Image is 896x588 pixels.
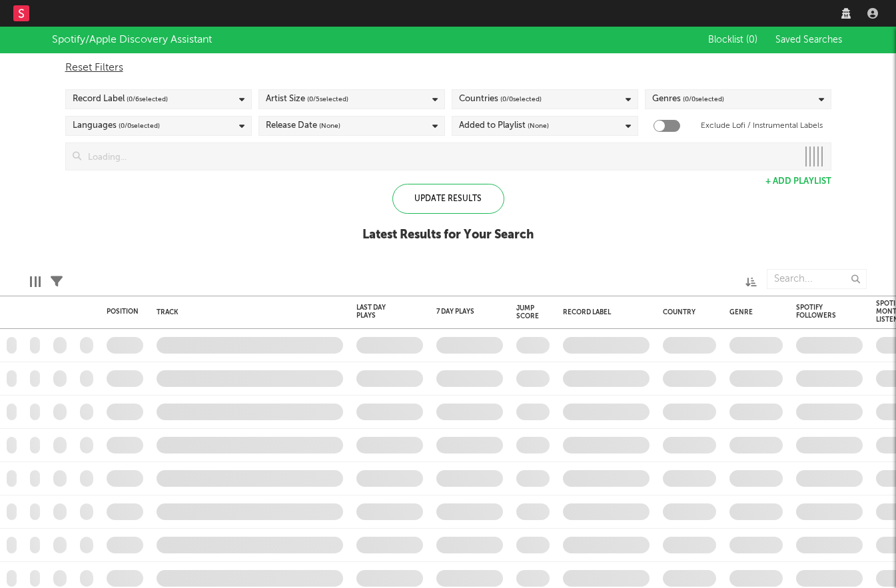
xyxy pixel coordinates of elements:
[563,308,643,316] div: Record Label
[73,91,168,107] div: Record Label
[157,308,336,316] div: Track
[65,60,831,76] div: Reset Filters
[52,32,212,48] div: Spotify/Apple Discovery Assistant
[771,35,845,45] button: Saved Searches
[30,262,41,301] div: Edit Columns
[307,91,348,107] span: ( 0 / 5 selected)
[392,184,504,214] div: Update Results
[266,91,348,107] div: Artist Size
[775,35,845,45] span: Saved Searches
[362,227,534,243] div: Latest Results for Your Search
[51,262,63,301] div: Filters
[436,308,483,316] div: 7 Day Plays
[107,308,139,316] div: Position
[729,308,776,316] div: Genre
[746,35,757,45] span: ( 0 )
[81,143,797,170] input: Loading...
[767,269,867,289] input: Search...
[319,118,340,134] span: (None)
[796,304,843,320] div: Spotify Followers
[683,91,724,107] span: ( 0 / 0 selected)
[528,118,549,134] span: (None)
[765,177,831,186] button: + Add Playlist
[127,91,168,107] span: ( 0 / 6 selected)
[708,35,757,45] span: Blocklist
[73,118,160,134] div: Languages
[500,91,542,107] span: ( 0 / 0 selected)
[119,118,160,134] span: ( 0 / 0 selected)
[356,304,403,320] div: Last Day Plays
[663,308,709,316] div: Country
[459,118,549,134] div: Added to Playlist
[459,91,542,107] div: Countries
[266,118,340,134] div: Release Date
[701,118,823,134] label: Exclude Lofi / Instrumental Labels
[516,304,539,320] div: Jump Score
[652,91,724,107] div: Genres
